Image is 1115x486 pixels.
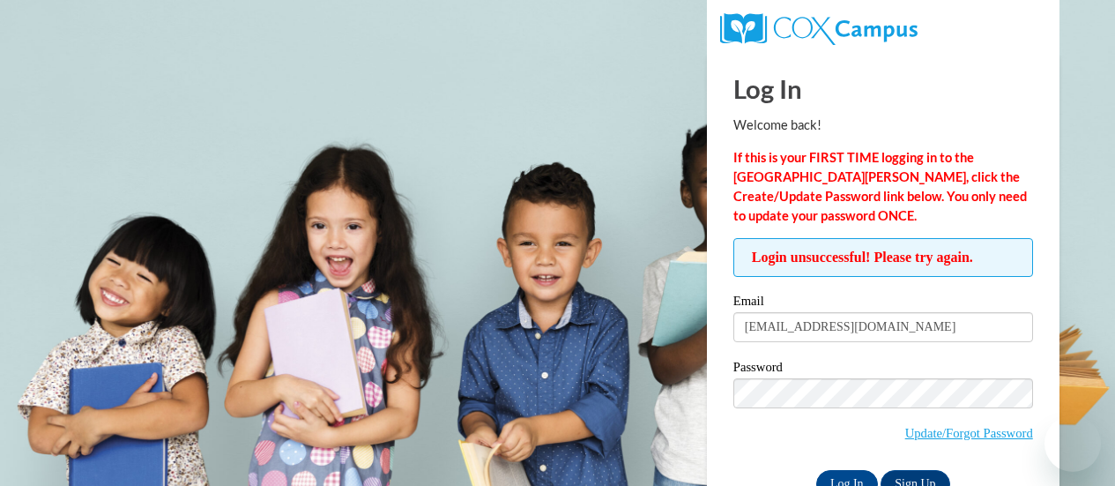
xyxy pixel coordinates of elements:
[733,150,1027,223] strong: If this is your FIRST TIME logging in to the [GEOGRAPHIC_DATA][PERSON_NAME], click the Create/Upd...
[733,361,1033,378] label: Password
[733,238,1033,277] span: Login unsuccessful! Please try again.
[1044,415,1101,472] iframe: Button to launch messaging window
[733,295,1033,312] label: Email
[905,426,1033,440] a: Update/Forgot Password
[720,13,918,45] img: COX Campus
[733,116,1033,135] p: Welcome back!
[733,71,1033,107] h1: Log In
